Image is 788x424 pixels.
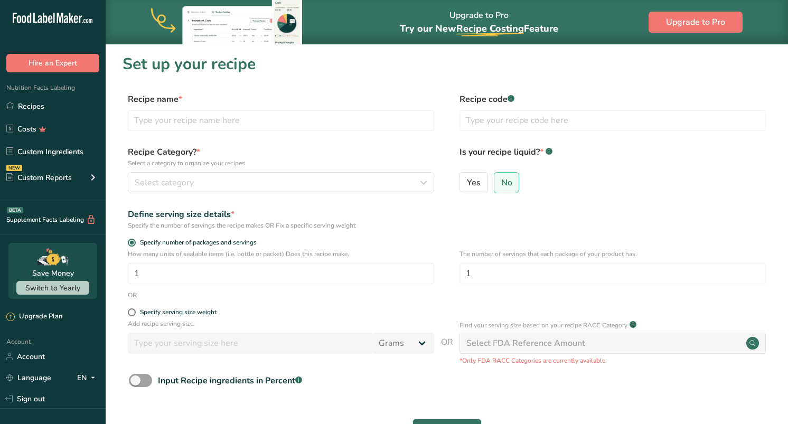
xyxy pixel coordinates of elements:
[6,369,51,387] a: Language
[6,165,22,171] div: NEW
[6,54,99,72] button: Hire an Expert
[6,312,62,322] div: Upgrade Plan
[128,158,434,168] p: Select a category to organize your recipes
[128,290,137,300] div: OR
[140,308,217,316] div: Specify serving size weight
[441,336,453,365] span: OR
[128,172,434,193] button: Select category
[649,12,743,33] button: Upgrade to Pro
[123,52,771,76] h1: Set up your recipe
[459,356,766,365] p: *Only FDA RACC Categories are currently available
[467,177,481,188] span: Yes
[456,22,524,35] span: Recipe Costing
[7,207,23,213] div: BETA
[128,333,372,354] input: Type your serving size here
[6,172,72,183] div: Custom Reports
[459,249,766,259] p: The number of servings that each package of your product has.
[128,146,434,168] label: Recipe Category?
[400,22,558,35] span: Try our New Feature
[16,281,89,295] button: Switch to Yearly
[128,93,434,106] label: Recipe name
[128,249,434,259] p: How many units of sealable items (i.e. bottle or packet) Does this recipe make.
[128,319,434,328] p: Add recipe serving size.
[459,110,766,131] input: Type your recipe code here
[32,268,74,279] div: Save Money
[459,146,766,168] label: Is your recipe liquid?
[459,321,627,330] p: Find your serving size based on your recipe RACC Category
[128,208,434,221] div: Define serving size details
[77,371,99,384] div: EN
[128,221,434,230] div: Specify the number of servings the recipe makes OR Fix a specific serving weight
[501,177,512,188] span: No
[128,110,434,131] input: Type your recipe name here
[136,239,257,247] span: Specify number of packages and servings
[135,176,194,189] span: Select category
[666,16,725,29] span: Upgrade to Pro
[466,337,585,350] div: Select FDA Reference Amount
[400,1,558,44] div: Upgrade to Pro
[158,374,302,387] div: Input Recipe ingredients in Percent
[459,93,766,106] label: Recipe code
[25,283,80,293] span: Switch to Yearly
